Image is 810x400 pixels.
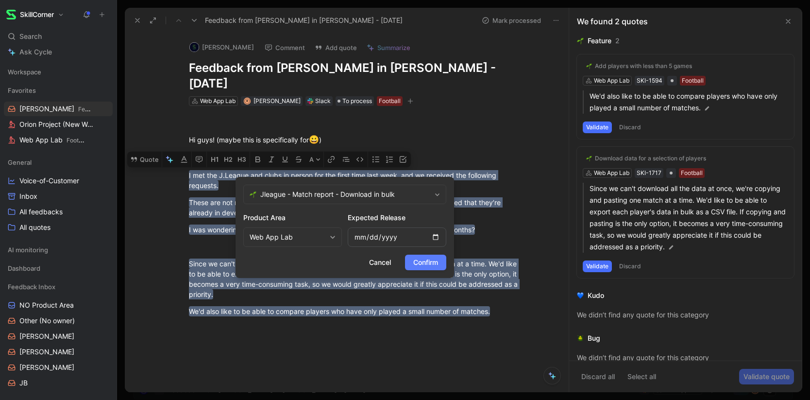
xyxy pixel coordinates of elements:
button: Cancel [361,255,399,270]
h2: Expected Release [348,212,446,224]
button: Confirm [405,255,446,270]
span: Confirm [413,257,438,268]
h2: Product Area [243,212,342,224]
div: Web App Lab [250,231,326,243]
img: 🌱 [250,191,256,198]
span: Cancel [369,257,391,268]
input: Enter a Expected Release [348,227,446,247]
span: Jleague - Match report - Download in bulk [260,189,431,200]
